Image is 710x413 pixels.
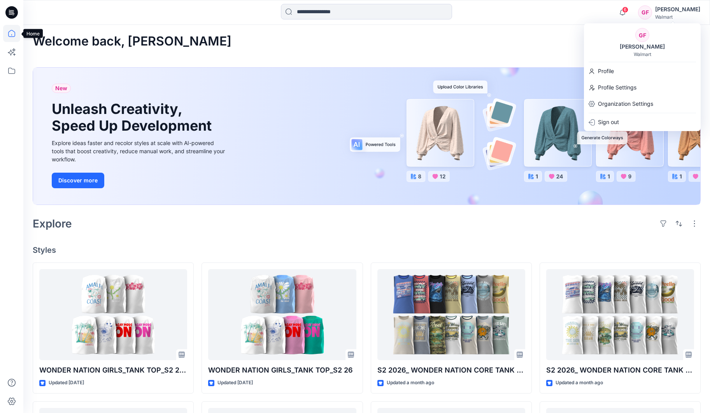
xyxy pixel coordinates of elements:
[598,80,636,95] p: Profile Settings
[622,7,628,13] span: 6
[556,379,603,387] p: Updated a month ago
[584,64,701,79] a: Profile
[208,365,356,376] p: WONDER NATION GIRLS_TANK TOP_S2 26
[546,365,694,376] p: S2 2026_ WONDER NATION CORE TANK TOP_WHITE GROUNDS
[33,217,72,230] h2: Explore
[52,173,104,188] button: Discover more
[377,269,525,360] a: S2 2026_ WONDER NATION CORE TANK TOP
[52,139,227,163] div: Explore ideas faster and recolor styles at scale with AI-powered tools that boost creativity, red...
[49,379,84,387] p: Updated [DATE]
[55,84,67,93] span: New
[377,365,525,376] p: S2 2026_ WONDER NATION CORE TANK TOP
[208,269,356,360] a: WONDER NATION GIRLS_TANK TOP_S2 26
[33,34,231,49] h2: Welcome back, [PERSON_NAME]
[39,269,187,360] a: WONDER NATION GIRLS_TANK TOP_S2 26_WHITE GROUNDS
[598,115,619,129] p: Sign out
[634,51,651,57] div: Walmart
[546,269,694,360] a: S2 2026_ WONDER NATION CORE TANK TOP_WHITE GROUNDS
[635,28,649,42] div: GF
[655,14,700,20] div: Walmart
[638,5,652,19] div: GF
[52,101,215,134] h1: Unleash Creativity, Speed Up Development
[39,365,187,376] p: WONDER NATION GIRLS_TANK TOP_S2 26_WHITE GROUNDS
[52,173,227,188] a: Discover more
[598,96,653,111] p: Organization Settings
[584,80,701,95] a: Profile Settings
[33,245,701,255] h4: Styles
[217,379,253,387] p: Updated [DATE]
[387,379,434,387] p: Updated a month ago
[584,96,701,111] a: Organization Settings
[615,42,670,51] div: [PERSON_NAME]
[598,64,614,79] p: Profile
[655,5,700,14] div: [PERSON_NAME]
